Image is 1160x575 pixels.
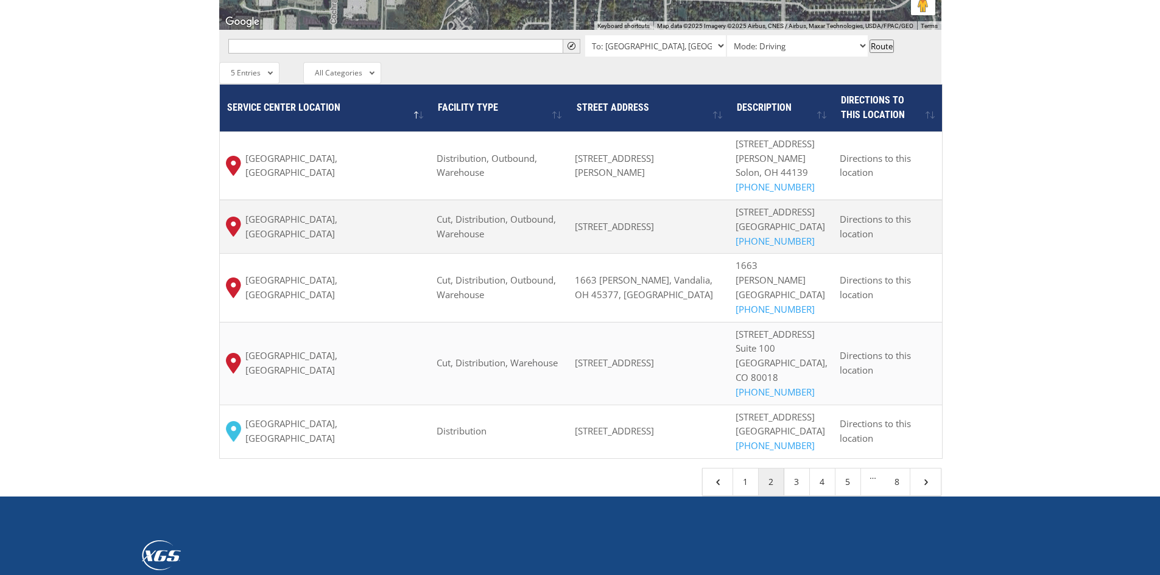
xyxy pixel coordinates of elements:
span: Cut, Distribution, Outbound, Warehouse [437,274,556,301]
span: Distribution, Outbound, Warehouse [437,152,537,179]
a: [PHONE_NUMBER] [736,439,815,451]
img: xgs-icon-map-pin-red.svg [226,277,241,298]
th: Service center location : activate to sort column descending [220,85,431,131]
a: [PHONE_NUMBER] [736,303,815,315]
span: Cut, Distribution, Outbound, Warehouse [437,213,556,240]
span: Directions to this location [840,349,911,376]
a: 5 [835,469,861,495]
span: [STREET_ADDRESS] [575,357,654,369]
span: 1663 [PERSON_NAME], Vandalia, OH 45377, [GEOGRAPHIC_DATA] [575,274,713,301]
div: [GEOGRAPHIC_DATA], CO 80018 [736,356,828,385]
span: Cut, Distribution, Warehouse [437,357,558,369]
span: Distribution [437,425,487,437]
img: XGS_Icon_Map_Pin_Aqua.png [226,421,241,442]
span: [GEOGRAPHIC_DATA], [GEOGRAPHIC_DATA] [245,349,424,378]
a: 1 [733,469,759,495]
span: [GEOGRAPHIC_DATA], [GEOGRAPHIC_DATA] [245,212,424,242]
button:  [563,39,580,54]
img: xgs-icon-map-pin-red.svg [226,217,241,237]
span: Directions to this location [840,152,911,179]
span: 5 Entries [231,68,261,78]
th: Facility Type : activate to sort column ascending [431,85,569,131]
p: 1663 [PERSON_NAME] [GEOGRAPHIC_DATA] [736,259,828,316]
span: [STREET_ADDRESS] [736,206,815,218]
a: [PHONE_NUMBER] [736,235,815,247]
span:  [568,42,575,50]
span: Description [737,102,792,113]
a: Terms [921,23,938,29]
a: 2 [759,469,784,495]
p: [STREET_ADDRESS][PERSON_NAME] Solon, OH 44139 [736,137,828,195]
span: [GEOGRAPHIC_DATA], [GEOGRAPHIC_DATA] [245,273,424,302]
img: Google [222,14,262,30]
th: Street Address: activate to sort column ascending [569,85,729,131]
a: Open this area in Google Maps (opens a new window) [222,14,262,30]
a: [PHONE_NUMBER] [736,181,815,193]
span: Street Address [577,102,649,113]
span: All Categories [315,68,362,78]
th: Description : activate to sort column ascending [729,85,834,131]
span: [STREET_ADDRESS] [575,220,654,232]
span: 5 [920,476,931,487]
span: [GEOGRAPHIC_DATA] [736,220,825,232]
img: XGS_Logos_ALL_2024_All_White [142,540,181,570]
div: [STREET_ADDRESS] [736,327,828,342]
span: 4 [712,476,723,487]
span: Directions to this location [840,274,911,301]
span: [STREET_ADDRESS][PERSON_NAME] [575,152,654,179]
span: [STREET_ADDRESS] [736,411,815,423]
span: [GEOGRAPHIC_DATA], [GEOGRAPHIC_DATA] [245,152,424,181]
img: xgs-icon-map-pin-red.svg [226,353,241,373]
span: [GEOGRAPHIC_DATA] [736,425,825,437]
span: Directions to this location [840,417,911,444]
span: Map data ©2025 Imagery ©2025 Airbus, CNES / Airbus, Maxar Technologies, USDA/FPAC/GEO [657,23,913,29]
span: … [861,469,885,495]
a: [PHONE_NUMBER] [736,386,815,398]
a: 3 [784,469,810,495]
a: 4 [810,469,835,495]
span: [GEOGRAPHIC_DATA], [GEOGRAPHIC_DATA] [245,417,424,446]
a: 8 [885,469,910,495]
span: Directions to this location [840,213,911,240]
span: Service center location [227,102,340,113]
div: Suite 100 [736,341,828,356]
button: Route [870,40,894,53]
span: Directions to this location [841,94,905,120]
img: xgs-icon-map-pin-red.svg [226,156,241,176]
button: Keyboard shortcuts [597,22,650,30]
span: Facility Type [438,102,498,113]
th: Directions to this location: activate to sort column ascending [834,85,942,131]
span: [STREET_ADDRESS] [575,425,654,437]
